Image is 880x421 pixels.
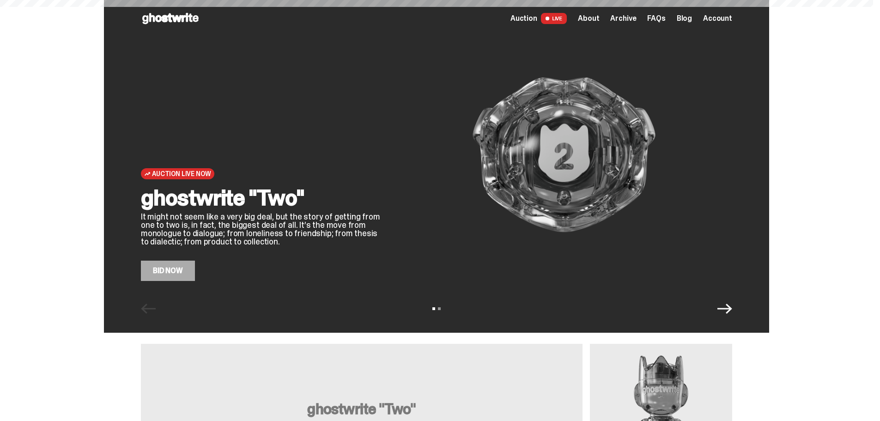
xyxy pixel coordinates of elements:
[438,307,441,310] button: View slide 2
[677,15,692,22] a: Blog
[141,213,381,246] p: It might not seem like a very big deal, but the story of getting from one to two is, in fact, the...
[152,170,211,177] span: Auction Live Now
[703,15,732,22] a: Account
[610,15,636,22] a: Archive
[510,13,567,24] a: Auction LIVE
[141,261,195,281] a: Bid Now
[510,15,537,22] span: Auction
[396,29,732,281] img: ghostwrite "Two"
[717,301,732,316] button: Next
[141,187,381,209] h2: ghostwrite "Two"
[432,307,435,310] button: View slide 1
[578,15,599,22] a: About
[541,13,567,24] span: LIVE
[214,402,510,416] h3: ghostwrite "Two"
[647,15,665,22] a: FAQs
